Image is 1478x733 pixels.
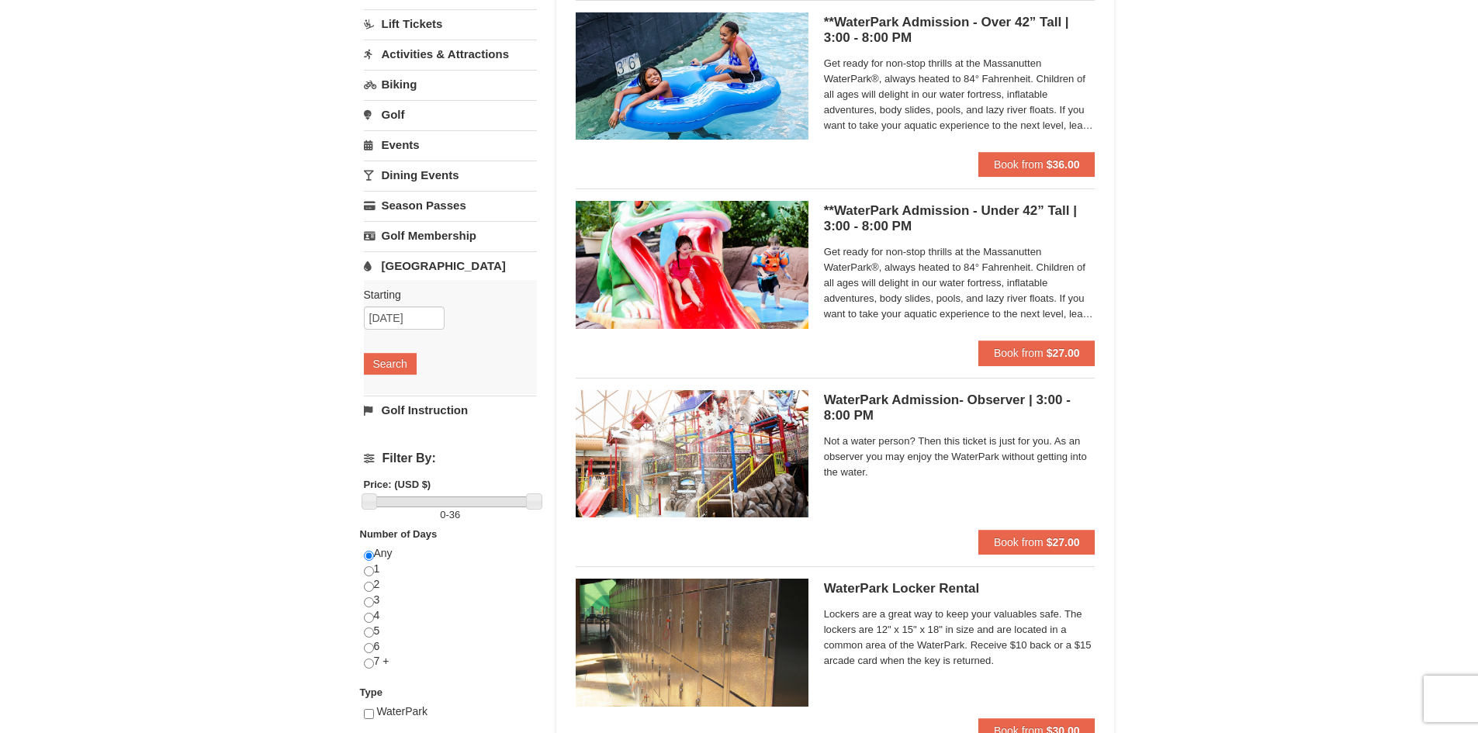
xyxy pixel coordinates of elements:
span: Not a water person? Then this ticket is just for you. As an observer you may enjoy the WaterPark ... [824,434,1096,480]
span: WaterPark [376,705,427,717]
img: 6619917-1066-60f46fa6.jpg [576,390,808,517]
div: Any 1 2 3 4 5 6 7 + [364,546,537,685]
label: Starting [364,287,525,303]
a: Dining Events [364,161,537,189]
span: Get ready for non-stop thrills at the Massanutten WaterPark®, always heated to 84° Fahrenheit. Ch... [824,244,1096,322]
span: Book from [994,536,1044,548]
a: [GEOGRAPHIC_DATA] [364,251,537,280]
button: Book from $27.00 [978,530,1096,555]
a: Events [364,130,537,159]
a: Golf Instruction [364,396,537,424]
a: Golf [364,100,537,129]
span: Get ready for non-stop thrills at the Massanutten WaterPark®, always heated to 84° Fahrenheit. Ch... [824,56,1096,133]
button: Book from $36.00 [978,152,1096,177]
span: Book from [994,347,1044,359]
a: Season Passes [364,191,537,220]
h4: Filter By: [364,451,537,465]
label: - [364,507,537,523]
a: Golf Membership [364,221,537,250]
strong: Type [360,686,382,698]
strong: Price: (USD $) [364,479,431,490]
h5: WaterPark Locker Rental [824,581,1096,596]
button: Search [364,353,417,375]
strong: Number of Days [360,528,438,540]
strong: $27.00 [1047,347,1080,359]
span: 0 [440,509,445,520]
a: Biking [364,70,537,99]
a: Lift Tickets [364,9,537,38]
img: 6619917-1005-d92ad057.png [576,579,808,706]
h5: **WaterPark Admission - Under 42” Tall | 3:00 - 8:00 PM [824,203,1096,234]
strong: $27.00 [1047,536,1080,548]
span: 36 [449,509,460,520]
img: 6619917-1058-293f39d8.jpg [576,12,808,140]
span: Book from [994,158,1044,171]
strong: $36.00 [1047,158,1080,171]
img: 6619917-1062-d161e022.jpg [576,201,808,328]
span: Lockers are a great way to keep your valuables safe. The lockers are 12" x 15" x 18" in size and ... [824,607,1096,669]
h5: **WaterPark Admission - Over 42” Tall | 3:00 - 8:00 PM [824,15,1096,46]
button: Book from $27.00 [978,341,1096,365]
a: Activities & Attractions [364,40,537,68]
h5: WaterPark Admission- Observer | 3:00 - 8:00 PM [824,392,1096,424]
